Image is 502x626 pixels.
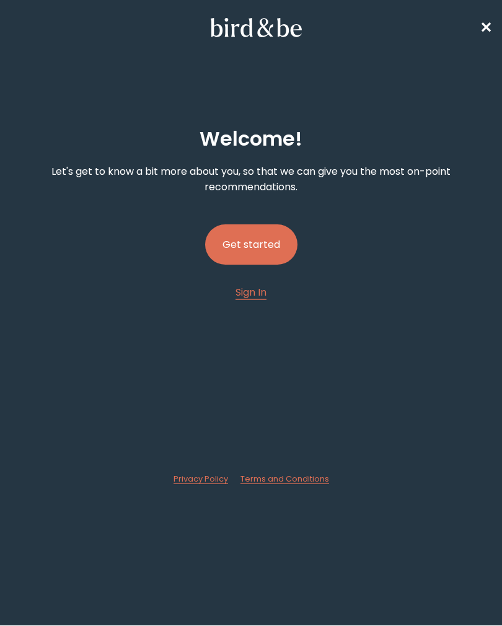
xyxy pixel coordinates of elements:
[200,124,302,154] h2: Welcome !
[236,285,266,299] span: Sign In
[240,474,329,485] a: Terms and Conditions
[174,474,228,485] a: Privacy Policy
[10,164,492,195] p: Let's get to know a bit more about you, so that we can give you the most on-point recommendations.
[205,224,297,265] button: Get started
[205,205,297,284] a: Get started
[440,568,490,614] iframe: Gorgias live chat messenger
[480,17,492,38] a: ✕
[236,284,266,300] a: Sign In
